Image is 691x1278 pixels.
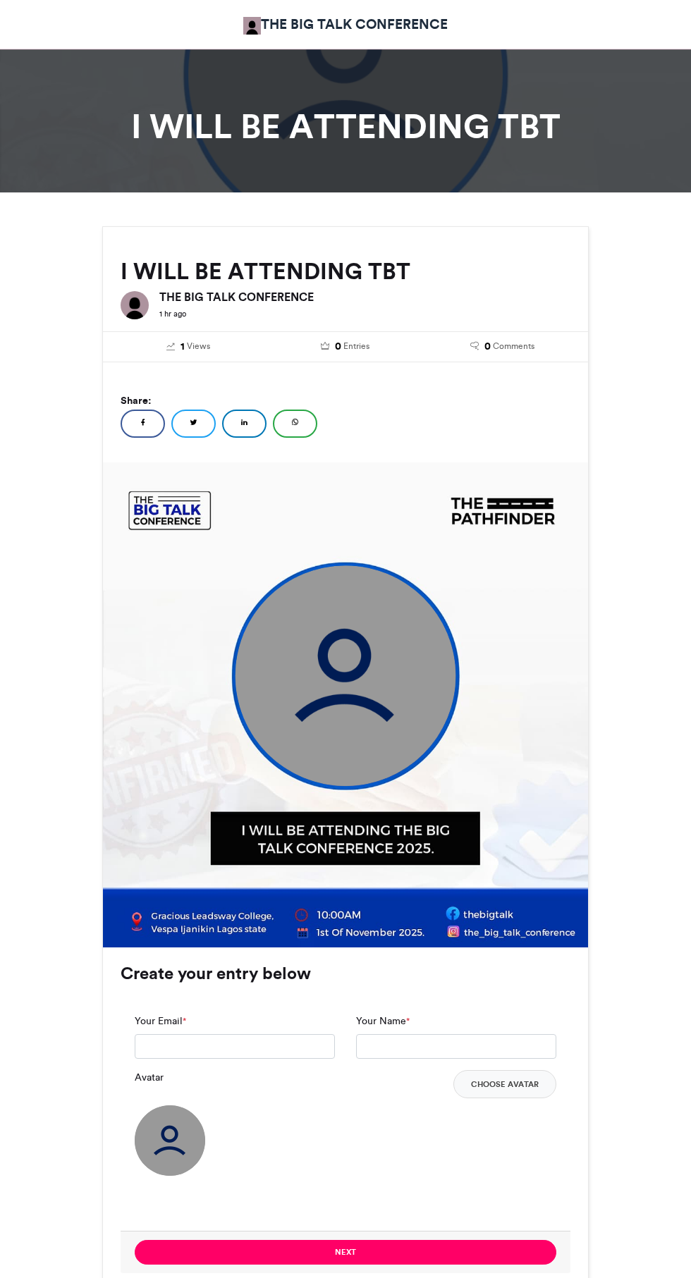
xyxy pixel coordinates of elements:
span: 0 [484,339,491,355]
button: Next [135,1240,556,1265]
h5: Share: [121,391,570,410]
span: Entries [343,340,369,352]
img: user_circle.png [135,1105,205,1176]
a: THE BIG TALK CONFERENCE [243,14,448,35]
span: Views [187,340,210,352]
img: user_circle.png [235,565,455,786]
small: 1 hr ago [159,309,186,319]
label: Avatar [135,1070,164,1085]
span: Comments [493,340,534,352]
span: 0 [335,339,341,355]
button: Choose Avatar [453,1070,556,1098]
label: Your Name [356,1014,410,1028]
label: Your Email [135,1014,186,1028]
h3: Create your entry below [121,965,570,982]
a: 0 Entries [278,339,414,355]
img: THE BIG TALK CONFERENCE [121,291,149,319]
h6: THE BIG TALK CONFERENCE [159,291,570,302]
span: 1 [181,339,185,355]
a: 0 Comments [434,339,570,355]
h1: I WILL BE ATTENDING TBT [102,109,589,143]
a: 1 Views [121,339,257,355]
img: THE BIG TALK CONFERENCE [243,17,261,35]
h2: I WILL BE ATTENDING TBT [121,259,570,284]
img: Background [103,462,588,947]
